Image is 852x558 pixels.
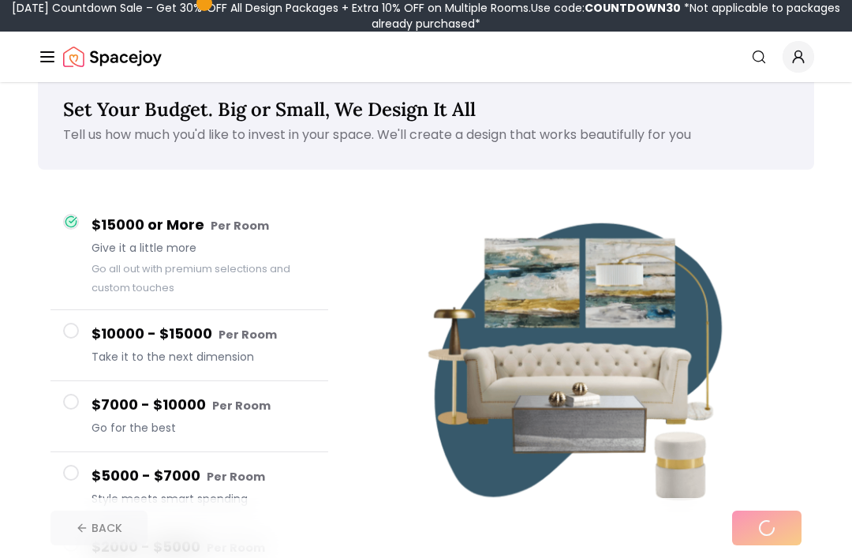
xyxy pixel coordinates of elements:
span: Go for the best [92,420,316,436]
h4: $15000 or More [92,214,316,237]
a: Spacejoy [63,41,162,73]
img: Spacejoy Logo [63,41,162,73]
small: Per Room [212,398,271,414]
button: $5000 - $7000 Per RoomStyle meets smart spending [50,452,328,523]
p: Tell us how much you'd like to invest in your space. We'll create a design that works beautifully... [63,125,789,144]
button: $10000 - $15000 Per RoomTake it to the next dimension [50,310,328,381]
small: Go all out with premium selections and custom touches [92,262,290,294]
h4: $5000 - $7000 [92,465,316,488]
small: Per Room [219,327,277,343]
span: Give it a little more [92,240,316,256]
small: Per Room [211,218,269,234]
button: $15000 or More Per RoomGive it a little moreGo all out with premium selections and custom touches [50,201,328,310]
h4: $7000 - $10000 [92,394,316,417]
small: Per Room [207,469,265,485]
span: Take it to the next dimension [92,349,316,365]
nav: Global [38,32,814,82]
h4: $10000 - $15000 [92,323,316,346]
button: $7000 - $10000 Per RoomGo for the best [50,381,328,452]
span: Style meets smart spending [92,491,316,507]
span: Set Your Budget. Big or Small, We Design It All [63,97,476,122]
